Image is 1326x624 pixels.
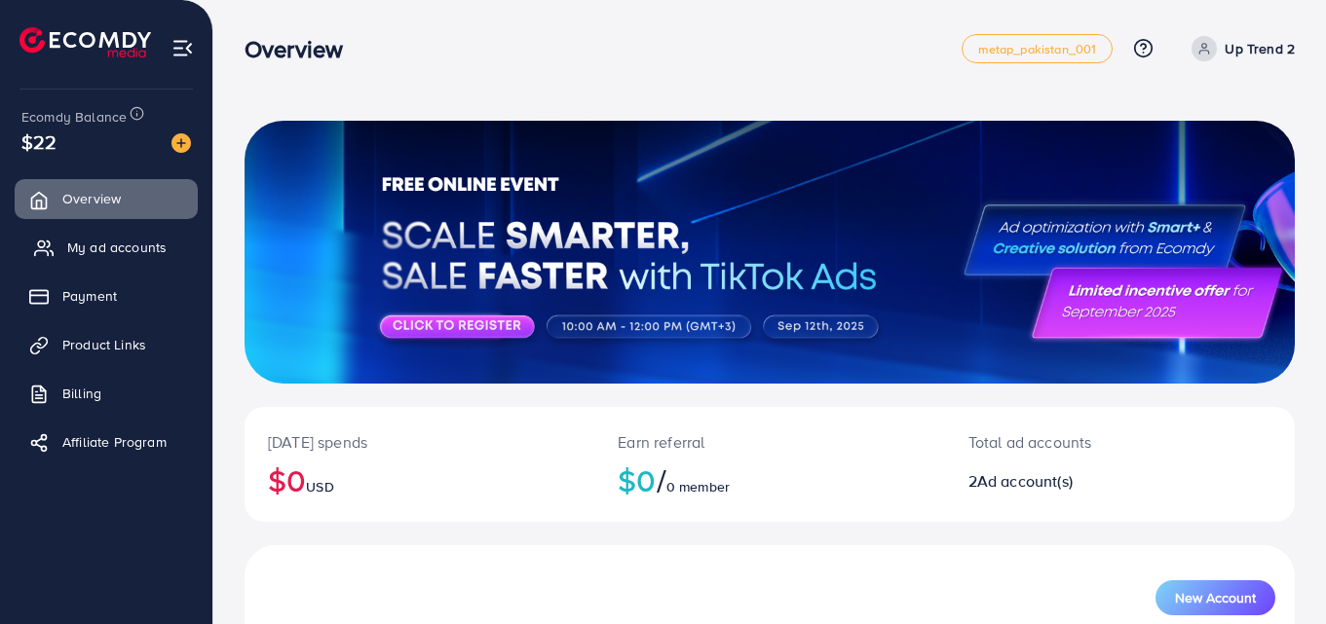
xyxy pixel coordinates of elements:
[15,374,198,413] a: Billing
[1156,580,1275,615] button: New Account
[19,27,151,57] img: logo
[67,238,167,257] span: My ad accounts
[962,34,1114,63] a: metap_pakistan_001
[21,128,57,156] span: $22
[618,461,921,498] h2: $0
[15,228,198,267] a: My ad accounts
[245,35,359,63] h3: Overview
[1175,591,1256,605] span: New Account
[171,37,194,59] img: menu
[15,179,198,218] a: Overview
[978,43,1097,55] span: metap_pakistan_001
[268,430,571,454] p: [DATE] spends
[62,432,167,452] span: Affiliate Program
[62,384,101,403] span: Billing
[15,276,198,315] a: Payment
[62,189,121,208] span: Overview
[977,470,1073,492] span: Ad account(s)
[62,286,117,306] span: Payment
[968,430,1185,454] p: Total ad accounts
[62,335,146,354] span: Product Links
[306,477,333,496] span: USD
[657,458,666,502] span: /
[171,133,191,153] img: image
[268,461,571,498] h2: $0
[968,472,1185,491] h2: 2
[1184,36,1295,61] a: Up Trend 2
[15,422,198,461] a: Affiliate Program
[15,325,198,364] a: Product Links
[1225,37,1295,60] p: Up Trend 2
[21,107,127,127] span: Ecomdy Balance
[618,430,921,454] p: Earn referral
[666,477,730,496] span: 0 member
